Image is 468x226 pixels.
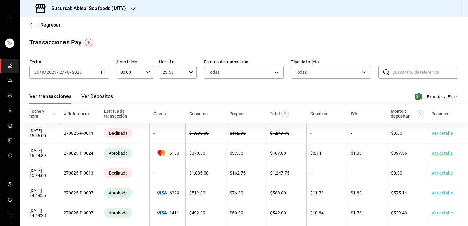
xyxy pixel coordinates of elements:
span: $ 1,247.75 [270,171,289,175]
span: $ 8.14 [310,151,321,156]
svg: Este es el monto resultante del total pagado menos comisión e IVA. Esta será la parte que se depo... [417,110,424,117]
label: Estatus de transacción [204,60,284,64]
span: $ 492.00 [189,210,205,215]
span: $ 1.30 [351,151,362,156]
input: -- [67,70,70,75]
td: - [307,163,347,183]
label: Tipo de tarjeta [291,60,371,64]
div: Transacciones cobradas de manera exitosa. [104,148,132,158]
button: Exportar a Excel [416,93,458,100]
span: $ 1,085.00 [189,131,209,136]
td: - [347,123,387,143]
span: 5103 [153,150,182,156]
div: IVA [351,111,357,116]
td: 270825-P-0007 [60,203,100,223]
span: Regresar [40,22,61,28]
div: Transacciones declinadas por el banco emisor. No se hace ningún cargo al tarjetahabiente ni al co... [104,168,132,178]
span: $ 1,085.00 [189,171,209,175]
span: $ 1.73 [351,210,362,215]
span: $ 1.88 [351,190,362,195]
button: Ver transacciones [29,93,72,104]
span: Aprobada [106,151,130,156]
a: Ver detalle [432,151,453,156]
span: 1411 [153,210,182,215]
span: $ 76.80 [230,190,243,195]
td: $0.00 [387,123,428,143]
span: / [44,70,46,75]
td: [DATE] 15:24:00 [20,163,60,183]
td: 270825-P-0013 [60,123,100,143]
a: Ver detalle [432,190,453,195]
h3: Sucursal: Abisal Seafoods (MTY) [47,5,126,12]
td: [DATE] 14:49:56 [20,183,60,203]
input: Buscar no. de referencia [392,66,458,78]
span: Aprobada [106,210,130,215]
span: $ 50.00 [230,210,243,215]
td: [DATE] 15:26:00 [20,123,60,143]
span: Aprobada [106,190,130,195]
a: Ver detalle [432,131,453,136]
span: Declinada [107,171,130,175]
div: Comisión [310,111,329,116]
span: Fecha y hora [29,109,56,119]
span: $ 575.14 [391,190,407,195]
input: -- [59,70,65,75]
input: ---- [72,70,82,75]
span: 6229 [153,190,182,195]
div: Transacciones cobradas de manera exitosa. [104,208,132,218]
div: Cuenta [153,111,168,116]
span: $ 588.80 [270,190,286,195]
div: Estatus de transacción [104,109,146,119]
div: Todas [295,69,307,75]
button: Regresar [29,22,61,28]
span: $ 529.43 [391,210,407,215]
div: Resumen [431,111,450,116]
span: $ 397.56 [391,151,407,156]
td: [DATE] 14:49:23 [20,203,60,223]
a: Ver detalle [432,210,453,215]
td: [DATE] 15:24:39 [20,143,60,163]
span: $ 162.75 [230,131,246,136]
label: Hora fin [159,60,196,64]
td: - [307,123,347,143]
div: Total [270,111,280,116]
td: $0.00 [387,163,428,183]
img: Tooltip marker [85,39,92,46]
td: 270825-P-0024 [60,143,100,163]
svg: Este monto equivale al total pagado por el comensal antes de aplicar Comisión e IVA. [281,110,289,117]
input: -- [34,70,40,75]
span: $ 37.00 [230,151,243,156]
input: ---- [46,70,57,75]
div: Transacciones cobradas de manera exitosa. [104,188,132,198]
div: Monto a depositar [391,109,415,119]
span: $ 11.78 [310,190,324,195]
span: $ 1,247.75 [270,131,289,136]
button: open drawer [7,16,12,21]
span: / [65,70,66,75]
span: $ 370.00 [189,151,205,156]
div: Consumo [189,111,208,116]
td: - [150,123,186,143]
a: Ver detalle [432,171,453,175]
span: $ 10.84 [310,210,324,215]
td: 270825-P-0007 [60,183,100,203]
span: - [57,70,58,75]
span: $ 512.00 [189,190,205,195]
td: - [150,163,186,183]
td: - [347,163,387,183]
label: Hora inicio [117,60,154,64]
span: Todas [208,69,220,75]
div: Transacciones Pay [29,38,81,47]
div: navigation tabs [29,93,113,104]
td: 270825-P-0013 [60,163,100,183]
div: Propina [229,111,245,116]
div: Transacciones declinadas por el banco emisor. No se hace ningún cargo al tarjetahabiente ni al co... [104,128,132,138]
span: $ 542.00 [270,210,286,215]
span: / [40,70,41,75]
span: Declinada [107,131,130,136]
div: Fecha y hora [29,109,51,119]
span: $ 407.00 [270,151,286,156]
button: Ver Depósitos [81,93,113,104]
